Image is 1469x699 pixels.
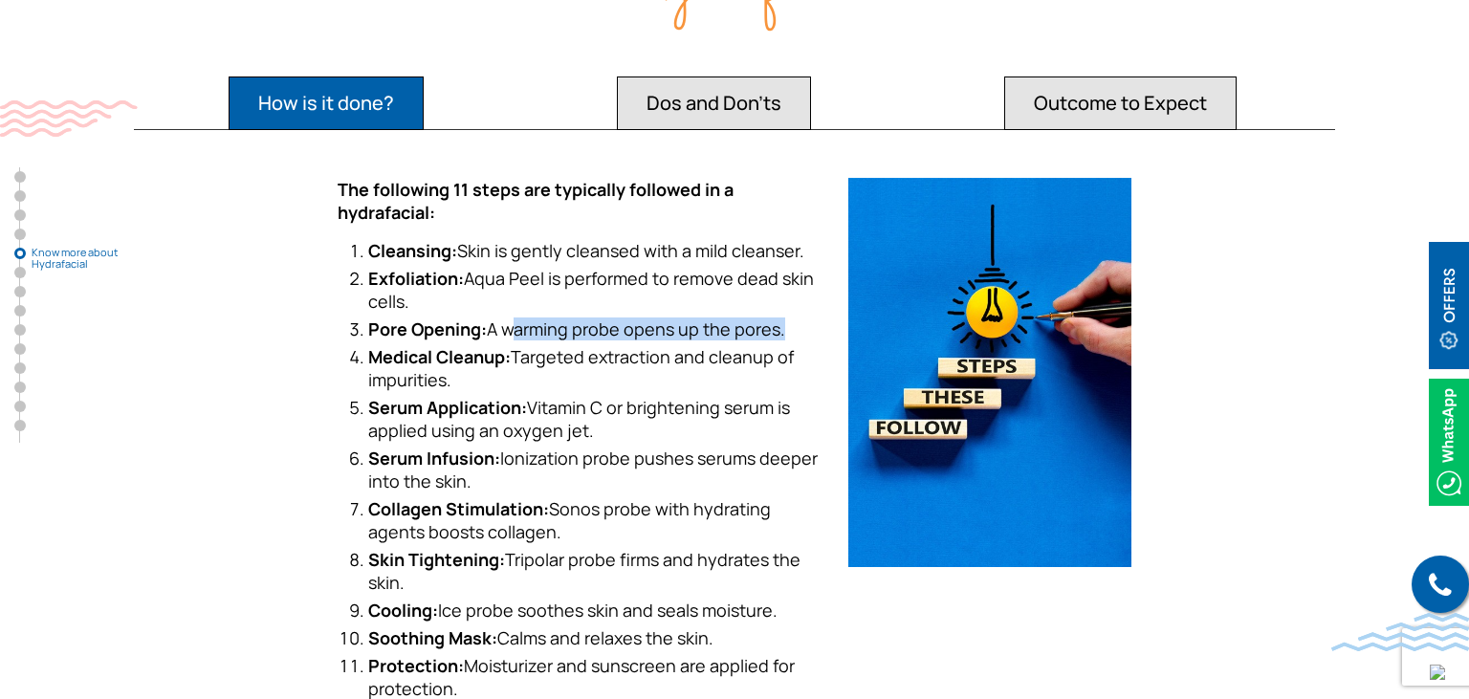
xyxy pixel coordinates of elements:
li: Calms and relaxes the skin. [368,626,824,649]
strong: Protection: [368,654,464,677]
li: Vitamin C or brightening serum is applied using an oxygen jet. [368,396,824,442]
button: Outcome to Expect [1004,76,1237,130]
strong: Exfoliation: [368,267,464,290]
li: Sonos probe with hydrating agents boosts collagen. [368,497,824,543]
button: How is it done? [229,76,424,130]
li: Tripolar probe firms and hydrates the skin. [368,548,824,594]
button: Dos and Don'ts [617,76,811,130]
span: Know more about Hydrafacial [32,247,127,270]
strong: The following 11 steps are typically followed in a hydrafacial: [338,178,734,224]
strong: Serum Application: [368,396,527,419]
li: Ice probe soothes skin and seals moisture. [368,599,824,622]
img: Whatsappicon [1429,379,1469,506]
a: Whatsappicon [1429,429,1469,450]
strong: Collagen Stimulation: [368,497,549,520]
strong: Pore Opening: [368,317,487,340]
strong: Soothing Mask: [368,626,497,649]
strong: Medical Cleanup: [368,345,511,368]
li: A warming probe opens up the pores. [368,317,824,340]
li: Ionization probe pushes serums deeper into the skin. [368,447,824,492]
a: Know more about Hydrafacial [14,248,26,259]
li: Skin is gently cleansed with a mild cleanser. [368,239,824,262]
li: Targeted extraction and cleanup of impurities. [368,345,824,391]
strong: Cooling: [368,599,438,622]
img: up-blue-arrow.svg [1430,665,1445,680]
li: Aqua Peel is performed to remove dead skin cells. [368,267,824,313]
strong: Cleansing: [368,239,457,262]
strong: Serum Infusion: [368,447,500,470]
img: offerBt [1429,242,1469,369]
strong: Skin Tightening: [368,548,505,571]
img: bluewave [1331,613,1469,651]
